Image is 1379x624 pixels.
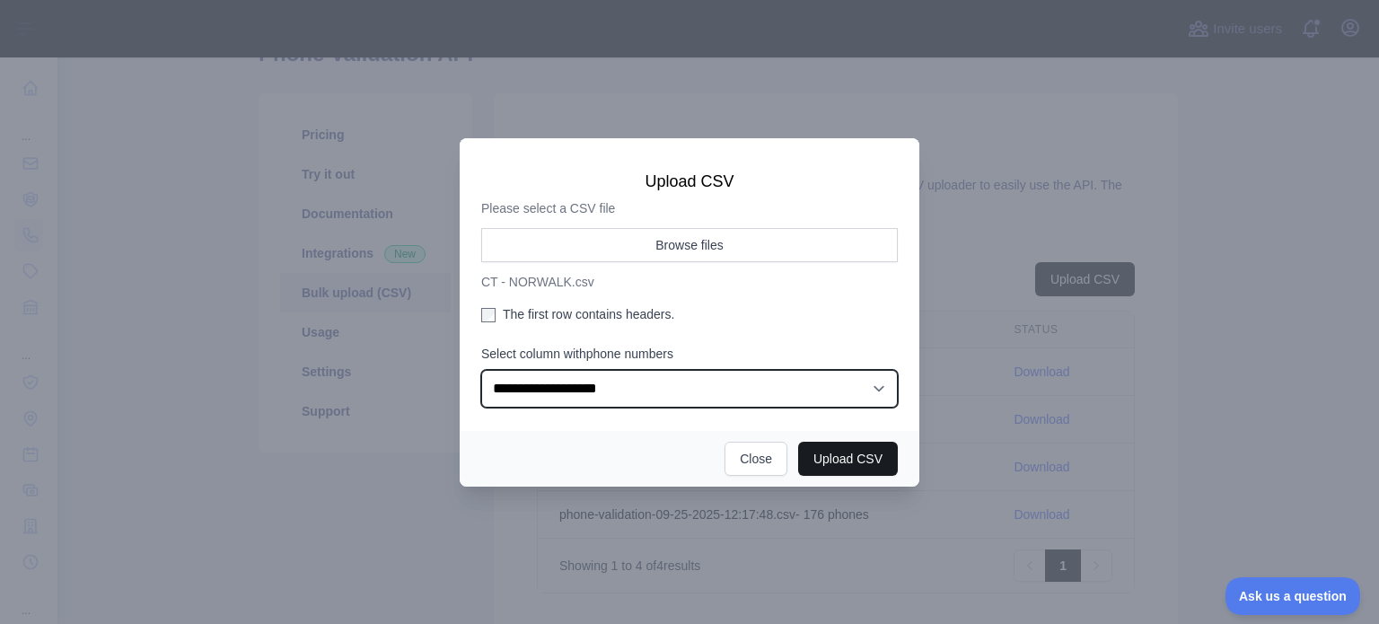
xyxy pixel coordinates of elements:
[481,305,898,323] label: The first row contains headers.
[481,228,898,262] button: Browse files
[1225,577,1361,615] iframe: Toggle Customer Support
[481,308,496,322] input: The first row contains headers.
[481,171,898,192] h3: Upload CSV
[725,442,787,476] button: Close
[481,345,898,363] label: Select column with phone numbers
[481,199,898,217] p: Please select a CSV file
[481,273,898,291] p: CT - NORWALK.csv
[798,442,898,476] button: Upload CSV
